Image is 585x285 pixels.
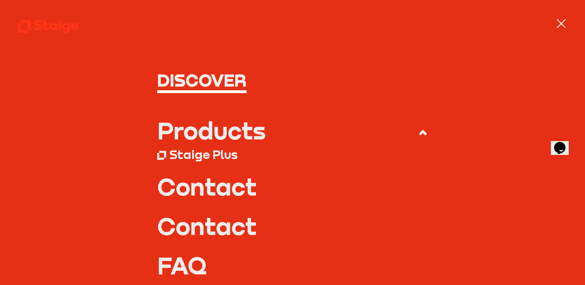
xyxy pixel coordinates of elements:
iframe: chat widget [551,131,577,155]
a: Contact [157,175,427,198]
a: Contact [157,214,427,238]
a: FAQ [157,254,427,277]
a: Staige Plus [157,146,427,163]
div: Staige Plus [169,147,238,162]
div: Products [157,119,266,142]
